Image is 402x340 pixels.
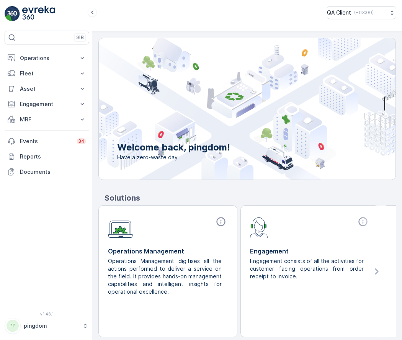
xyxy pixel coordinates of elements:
[20,100,74,108] p: Engagement
[108,216,133,238] img: module-icon
[20,116,74,123] p: MRF
[22,6,55,21] img: logo_light-DOdMpM7g.png
[250,216,268,238] img: module-icon
[7,320,19,332] div: PP
[20,54,74,62] p: Operations
[20,137,72,145] p: Events
[64,38,395,180] img: city illustration
[108,257,222,296] p: Operations Management digitises all the actions performed to deliver a service on the field. It p...
[5,96,89,112] button: Engagement
[250,257,364,280] p: Engagement consists of all the activities for customer facing operations from order receipt to in...
[5,312,89,316] span: v 1.48.1
[78,138,85,144] p: 34
[117,141,230,154] p: Welcome back, pingdom!
[20,153,86,160] p: Reports
[327,6,396,19] button: QA Client(+03:00)
[5,164,89,180] a: Documents
[20,85,74,93] p: Asset
[5,318,89,334] button: PPpingdom
[117,154,230,161] span: Have a zero-waste day
[20,70,74,77] p: Fleet
[327,9,351,16] p: QA Client
[5,149,89,164] a: Reports
[76,34,84,41] p: ⌘B
[354,10,374,16] p: ( +03:00 )
[108,247,228,256] p: Operations Management
[5,66,89,81] button: Fleet
[250,247,370,256] p: Engagement
[24,322,78,330] p: pingdom
[5,6,20,21] img: logo
[105,192,396,204] p: Solutions
[5,51,89,66] button: Operations
[5,134,89,149] a: Events34
[5,81,89,96] button: Asset
[20,168,86,176] p: Documents
[5,112,89,127] button: MRF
